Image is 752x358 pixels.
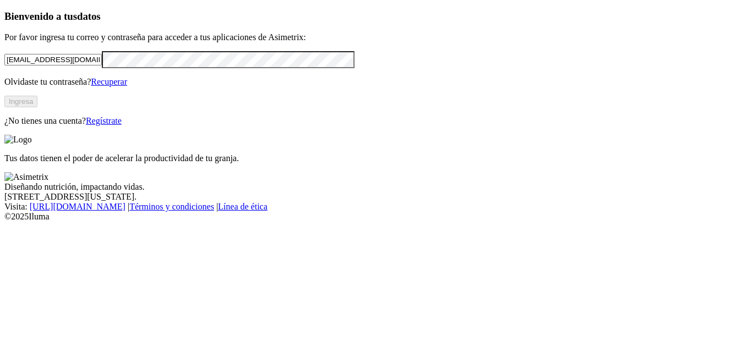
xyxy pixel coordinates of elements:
[4,10,748,23] h3: Bienvenido a tus
[4,182,748,192] div: Diseñando nutrición, impactando vidas.
[77,10,101,22] span: datos
[4,202,748,212] div: Visita : | |
[4,192,748,202] div: [STREET_ADDRESS][US_STATE].
[4,172,48,182] img: Asimetrix
[4,54,102,65] input: Tu correo
[91,77,127,86] a: Recuperar
[30,202,126,211] a: [URL][DOMAIN_NAME]
[4,32,748,42] p: Por favor ingresa tu correo y contraseña para acceder a tus aplicaciones de Asimetrix:
[218,202,268,211] a: Línea de ética
[86,116,122,125] a: Regístrate
[129,202,214,211] a: Términos y condiciones
[4,77,748,87] p: Olvidaste tu contraseña?
[4,212,748,222] div: © 2025 Iluma
[4,96,37,107] button: Ingresa
[4,153,748,163] p: Tus datos tienen el poder de acelerar la productividad de tu granja.
[4,116,748,126] p: ¿No tienes una cuenta?
[4,135,32,145] img: Logo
